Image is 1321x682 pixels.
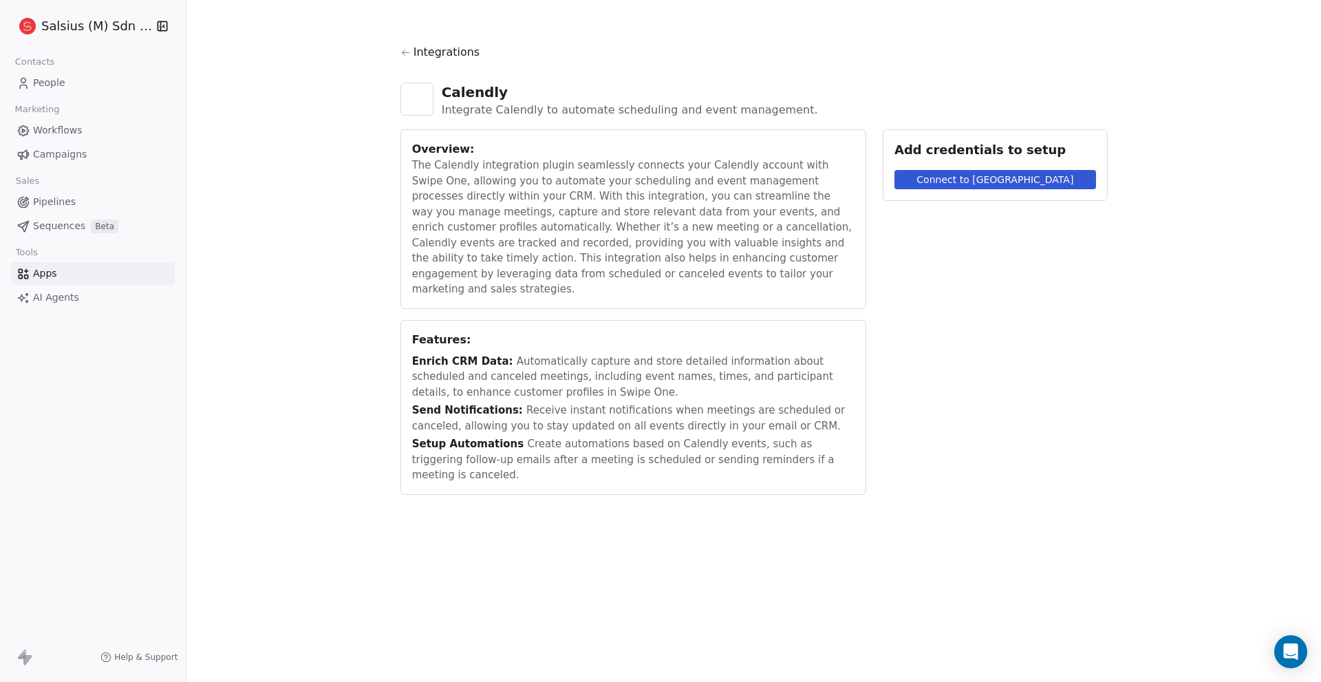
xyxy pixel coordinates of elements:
[412,141,855,158] div: Overview:
[11,286,175,309] a: AI Agents
[33,123,83,138] span: Workflows
[414,44,480,61] span: Integrations
[442,102,818,118] div: Integrate Calendly to automate scheduling and event management.
[11,262,175,285] a: Apps
[11,119,175,142] a: Workflows
[10,242,43,263] span: Tools
[407,89,427,109] img: calendly.png
[412,158,855,297] div: The Calendly integration plugin seamlessly connects your Calendly account with Swipe One, allowin...
[100,652,178,663] a: Help & Support
[412,354,855,401] div: Automatically capture and store detailed information about scheduled and canceled meetings, inclu...
[10,171,45,191] span: Sales
[11,143,175,166] a: Campaigns
[412,332,855,348] div: Features:
[41,17,153,35] span: Salsius (M) Sdn Bhd
[33,266,57,281] span: Apps
[412,355,517,367] span: Enrich CRM Data:
[400,44,1108,72] a: Integrations
[33,219,85,233] span: Sequences
[33,147,87,162] span: Campaigns
[91,220,118,233] span: Beta
[33,76,65,90] span: People
[9,52,61,72] span: Contacts
[412,438,528,450] span: Setup Automations
[11,72,175,94] a: People
[412,404,526,416] span: Send Notifications:
[9,99,65,120] span: Marketing
[412,403,855,434] div: Receive instant notifications when meetings are scheduled or canceled, allowing you to stay updat...
[33,290,79,305] span: AI Agents
[33,195,76,209] span: Pipelines
[17,14,147,38] button: Salsius (M) Sdn Bhd
[412,436,855,483] div: Create automations based on Calendly events, such as triggering follow-up emails after a meeting ...
[442,83,818,102] div: Calendly
[11,191,175,213] a: Pipelines
[11,215,175,237] a: SequencesBeta
[894,141,1096,159] div: Add credentials to setup
[19,18,36,34] img: logo%20salsius.png
[894,170,1096,189] button: Connect to [GEOGRAPHIC_DATA]
[114,652,178,663] span: Help & Support
[1274,635,1307,668] div: Open Intercom Messenger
